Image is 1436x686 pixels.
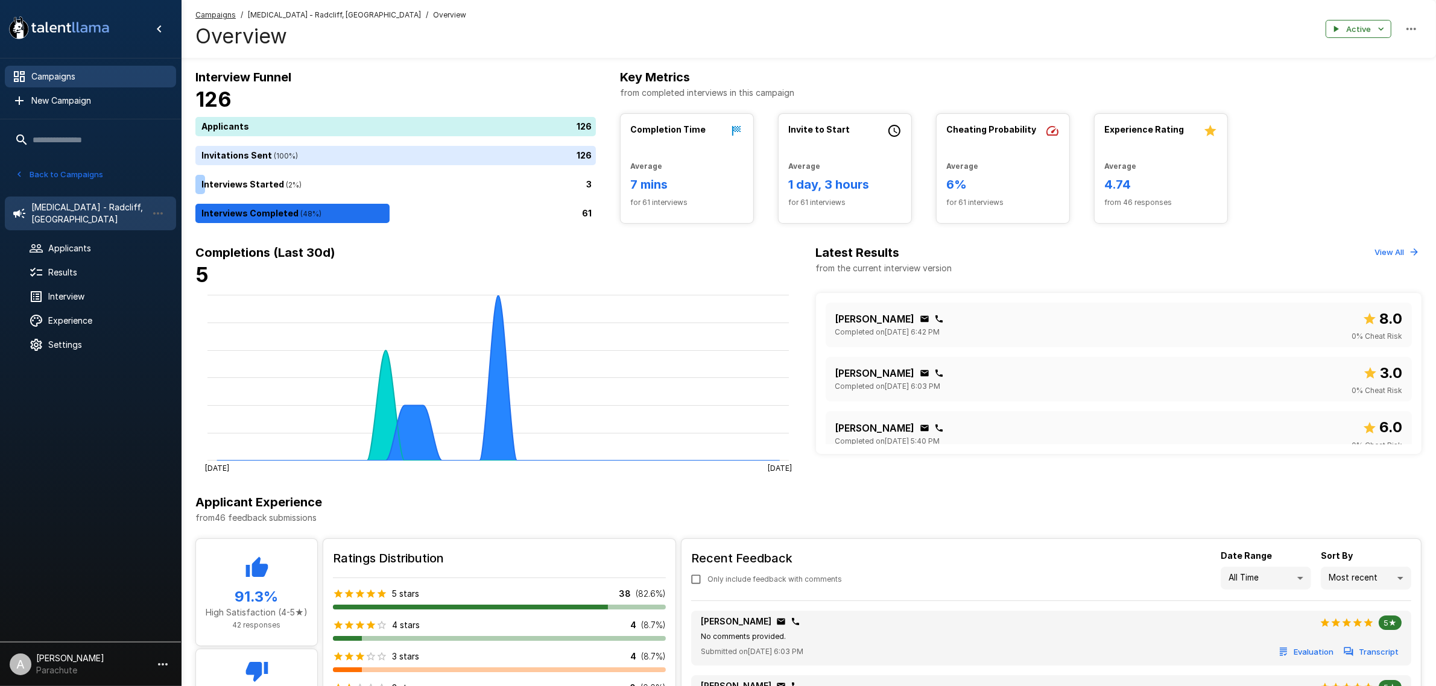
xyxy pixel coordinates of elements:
[1104,197,1218,209] span: from 46 responses
[630,619,636,631] p: 4
[195,10,236,19] u: Campaigns
[248,9,421,21] span: [MEDICAL_DATA] - Radcliff, [GEOGRAPHIC_DATA]
[636,588,666,600] p: ( 82.6 %)
[946,162,978,171] b: Average
[233,620,281,629] span: 42 responses
[392,588,419,600] p: 5 stars
[619,588,631,600] p: 38
[433,9,466,21] span: Overview
[1326,20,1391,39] button: Active
[620,87,1422,99] p: from completed interviews in this campaign
[577,149,592,162] p: 126
[920,423,929,433] div: Click to copy
[426,9,428,21] span: /
[835,380,941,392] span: Completed on [DATE] 6:03 PM
[206,606,308,618] p: High Satisfaction (4-5★)
[1362,307,1402,330] span: Overall score out of 10
[195,512,1422,524] p: from 46 feedback submissions
[835,326,940,338] span: Completed on [DATE] 6:42 PM
[946,175,1060,194] h6: 6%
[934,423,944,433] div: Click to copy
[768,463,792,472] tspan: [DATE]
[1363,362,1402,385] span: Overall score out of 10
[195,245,335,260] b: Completions (Last 30d)
[630,650,636,662] p: 4
[195,262,209,287] b: 5
[816,262,952,274] p: from the current interview version
[1362,416,1402,439] span: Overall score out of 10
[241,9,243,21] span: /
[1104,175,1218,194] h6: 4.74
[582,207,592,220] p: 61
[1221,550,1272,561] b: Date Range
[205,463,229,472] tspan: [DATE]
[788,162,820,171] b: Average
[1352,439,1402,452] span: 0 % Cheat Risk
[835,312,915,326] p: [PERSON_NAME]
[206,587,308,606] h5: 91.3 %
[835,435,940,447] span: Completed on [DATE] 5:40 PM
[788,175,902,194] h6: 1 day, 3 hours
[586,178,592,191] p: 3
[1341,643,1402,661] button: Transcript
[1352,385,1402,397] span: 0 % Cheat Risk
[791,617,800,626] div: Click to copy
[630,124,706,134] b: Completion Time
[1321,567,1411,590] div: Most recent
[816,245,900,260] b: Latest Results
[701,632,786,641] span: No comments provided.
[1276,643,1336,661] button: Evaluation
[1352,330,1402,342] span: 0 % Cheat Risk
[1104,162,1136,171] b: Average
[1221,567,1311,590] div: All Time
[195,24,466,49] h4: Overview
[776,617,786,626] div: Click to copy
[920,314,929,324] div: Click to copy
[701,615,771,628] p: [PERSON_NAME]
[835,421,915,435] p: [PERSON_NAME]
[934,314,944,324] div: Click to copy
[1379,418,1402,436] b: 6.0
[701,646,803,658] span: Submitted on [DATE] 6:03 PM
[946,124,1036,134] b: Cheating Probability
[707,573,842,585] span: Only include feedback with comments
[195,495,322,509] b: Applicant Experience
[1371,243,1422,262] button: View All
[195,87,232,112] b: 126
[195,70,291,84] b: Interview Funnel
[1321,550,1353,561] b: Sort By
[630,162,662,171] b: Average
[1380,364,1402,382] b: 3.0
[577,121,592,133] p: 126
[946,197,1060,209] span: for 61 interviews
[788,197,902,209] span: for 61 interviews
[392,650,419,662] p: 3 stars
[934,368,944,378] div: Click to copy
[392,619,420,631] p: 4 stars
[1379,618,1402,628] span: 5★
[691,549,852,568] h6: Recent Feedback
[920,368,929,378] div: Click to copy
[1104,124,1184,134] b: Experience Rating
[641,650,666,662] p: ( 8.7 %)
[788,124,850,134] b: Invite to Start
[620,70,690,84] b: Key Metrics
[641,619,666,631] p: ( 8.7 %)
[630,175,744,194] h6: 7 mins
[333,549,666,568] h6: Ratings Distribution
[835,366,915,380] p: [PERSON_NAME]
[630,197,744,209] span: for 61 interviews
[1379,310,1402,327] b: 8.0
